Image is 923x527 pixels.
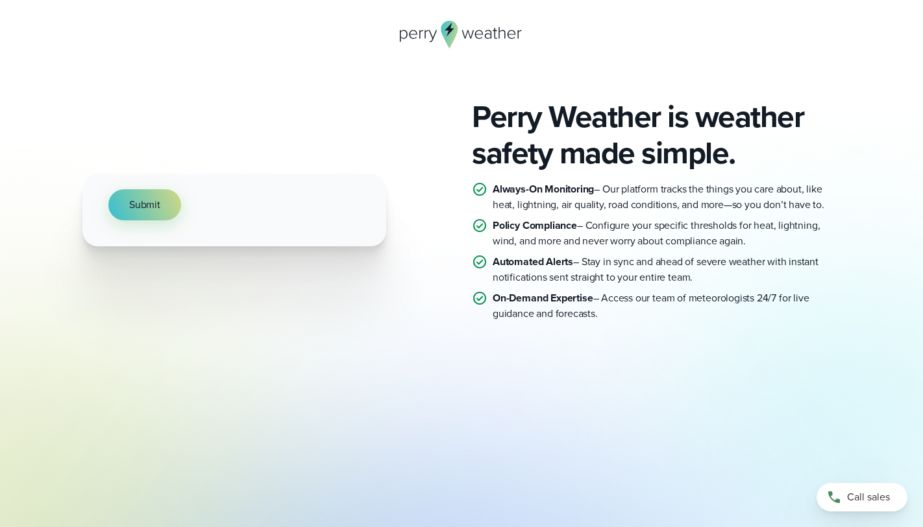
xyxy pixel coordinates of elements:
[493,218,841,249] p: – Configure your specific thresholds for heat, lightning, wind, and more and never worry about co...
[493,218,577,233] strong: Policy Compliance
[493,182,841,213] p: – Our platform tracks the things you care about, like heat, lightning, air quality, road conditio...
[108,189,181,220] button: Submit
[493,254,841,285] p: – Stay in sync and ahead of severe weather with instant notifications sent straight to your entir...
[493,254,573,269] strong: Automated Alerts
[493,182,594,196] strong: Always-On Monitoring
[493,290,593,305] strong: On-Demand Expertise
[817,483,907,511] a: Call sales
[493,290,841,322] p: – Access our team of meteorologists 24/7 for live guidance and forecasts.
[129,197,160,213] span: Submit
[472,99,841,171] h2: Perry Weather is weather safety made simple.
[847,489,890,505] span: Call sales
